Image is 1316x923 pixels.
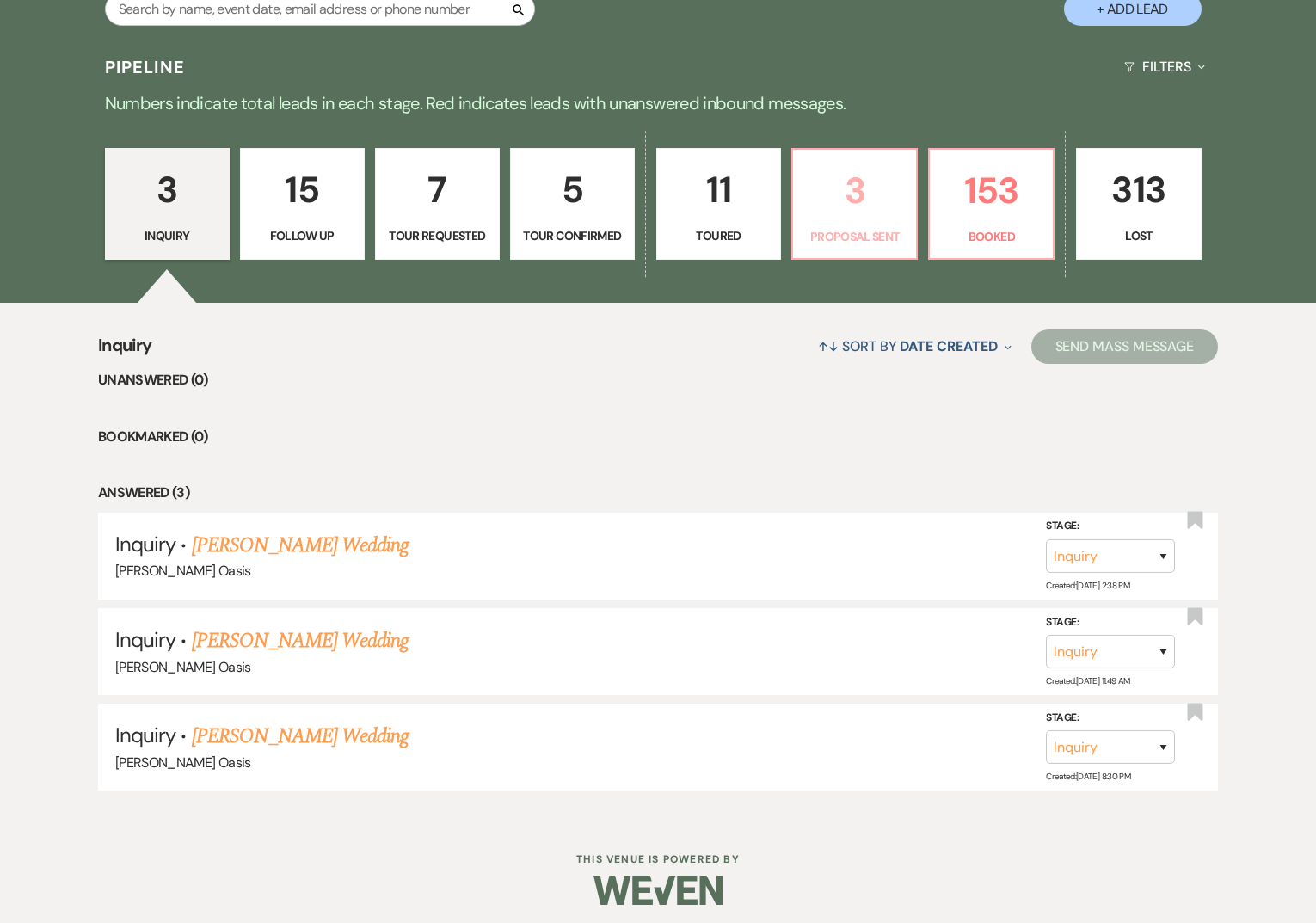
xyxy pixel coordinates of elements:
[593,860,723,920] img: Weven Logo
[667,226,770,245] p: Toured
[105,148,230,260] a: 3Inquiry
[192,530,409,561] a: [PERSON_NAME] Wedding
[900,337,997,355] span: Date Created
[192,625,409,656] a: [PERSON_NAME] Wedding
[192,721,409,752] a: [PERSON_NAME] Wedding
[521,161,624,218] p: 5
[1087,161,1190,218] p: 313
[115,658,251,676] span: [PERSON_NAME] Oasis
[375,148,500,260] a: 7Tour Requested
[251,226,354,245] p: Follow Up
[803,162,906,219] p: 3
[818,337,839,355] span: ↑↓
[115,531,175,557] span: Inquiry
[1031,329,1219,364] button: Send Mass Message
[803,227,906,246] p: Proposal Sent
[1046,613,1175,632] label: Stage:
[928,148,1055,260] a: 153Booked
[1046,675,1129,686] span: Created: [DATE] 11:49 AM
[1117,44,1211,89] button: Filters
[1046,517,1175,536] label: Stage:
[1046,709,1175,728] label: Stage:
[521,226,624,245] p: Tour Confirmed
[115,754,251,772] span: [PERSON_NAME] Oasis
[98,426,1218,448] li: Bookmarked (0)
[240,148,365,260] a: 15Follow Up
[116,161,218,218] p: 3
[510,148,635,260] a: 5Tour Confirmed
[116,226,218,245] p: Inquiry
[251,161,354,218] p: 15
[105,55,186,79] h3: Pipeline
[791,148,918,260] a: 3Proposal Sent
[98,369,1218,391] li: Unanswered (0)
[386,161,489,218] p: 7
[386,226,489,245] p: Tour Requested
[115,722,175,748] span: Inquiry
[940,162,1042,219] p: 153
[811,323,1018,369] button: Sort By Date Created
[1046,580,1129,591] span: Created: [DATE] 2:38 PM
[115,626,175,653] span: Inquiry
[1076,148,1201,260] a: 313Lost
[39,89,1277,117] p: Numbers indicate total leads in each stage. Red indicates leads with unanswered inbound messages.
[940,227,1042,246] p: Booked
[667,161,770,218] p: 11
[115,562,251,580] span: [PERSON_NAME] Oasis
[656,148,781,260] a: 11Toured
[98,332,152,369] span: Inquiry
[98,482,1218,504] li: Answered (3)
[1046,771,1130,782] span: Created: [DATE] 8:30 PM
[1087,226,1190,245] p: Lost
